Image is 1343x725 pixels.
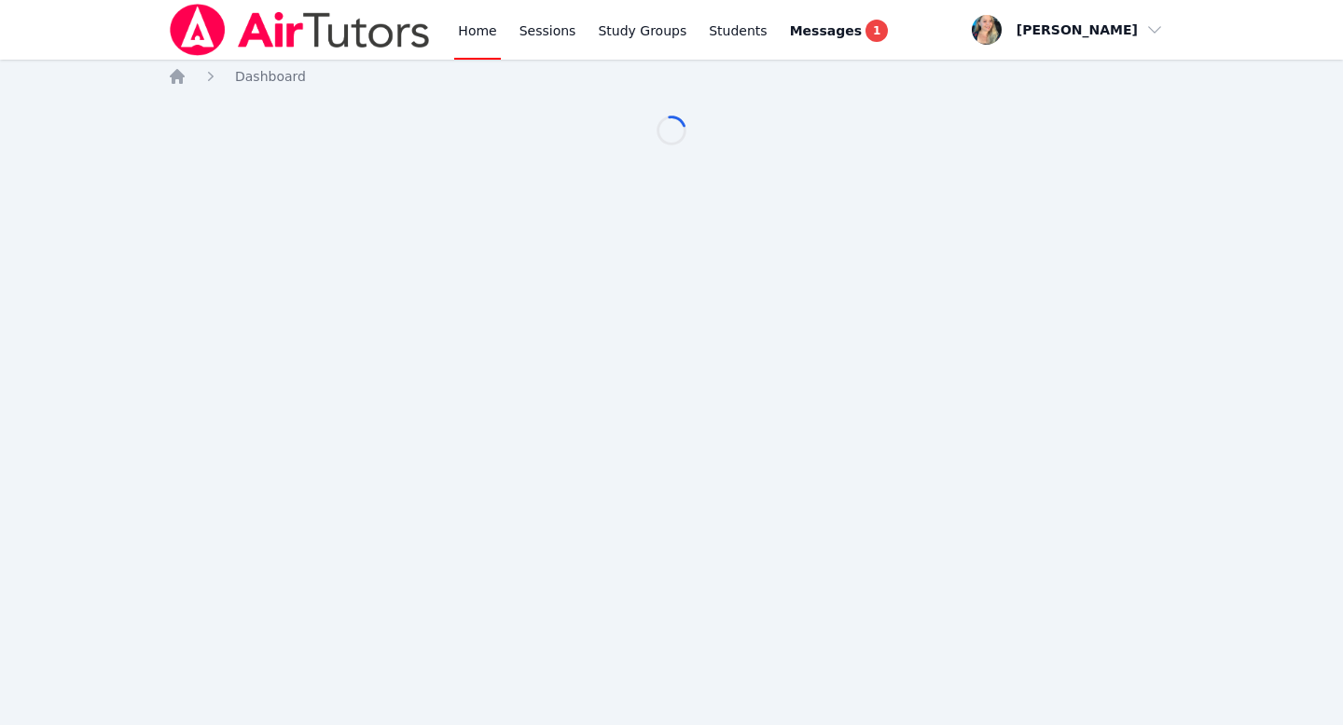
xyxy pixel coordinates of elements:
[235,67,306,86] a: Dashboard
[168,4,432,56] img: Air Tutors
[168,67,1175,86] nav: Breadcrumb
[865,20,888,42] span: 1
[790,21,862,40] span: Messages
[235,69,306,84] span: Dashboard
